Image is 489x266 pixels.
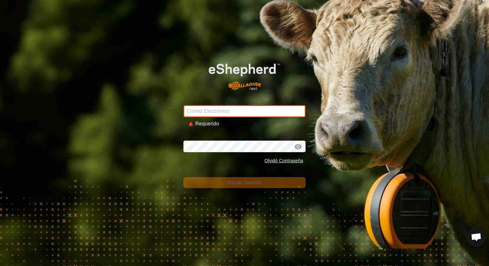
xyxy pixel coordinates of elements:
span: Iniciar Sesión [227,180,262,185]
div: Open chat [467,227,486,247]
input: Correo Electrónico [183,105,306,117]
a: Olvidó Contraseña [265,158,303,163]
button: Iniciar Sesión [183,177,306,188]
div: Requerido [195,120,300,128]
img: Logo de eShepherd [196,53,293,95]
